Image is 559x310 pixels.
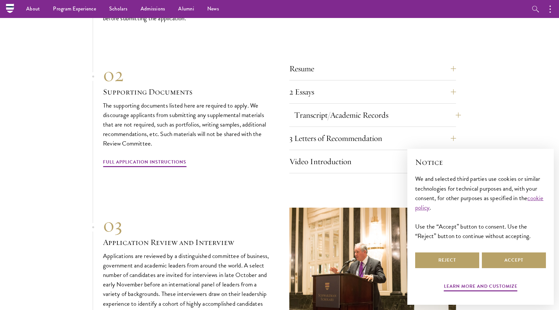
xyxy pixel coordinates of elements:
[103,213,270,237] div: 03
[289,130,456,146] button: 3 Letters of Recommendation
[294,107,461,123] button: Transcript/Academic Records
[482,252,546,268] button: Accept
[415,252,479,268] button: Reject
[103,101,270,148] p: The supporting documents listed here are required to apply. We discourage applicants from submitt...
[289,154,456,169] button: Video Introduction
[415,157,546,168] h2: Notice
[444,282,517,292] button: Learn more and customize
[415,174,546,240] div: We and selected third parties use cookies or similar technologies for technical purposes and, wit...
[103,158,186,168] a: Full Application Instructions
[415,193,544,212] a: cookie policy
[103,63,270,86] div: 02
[103,86,270,97] h3: Supporting Documents
[289,61,456,77] button: Resume
[289,84,456,100] button: 2 Essays
[103,237,270,248] h3: Application Review and Interview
